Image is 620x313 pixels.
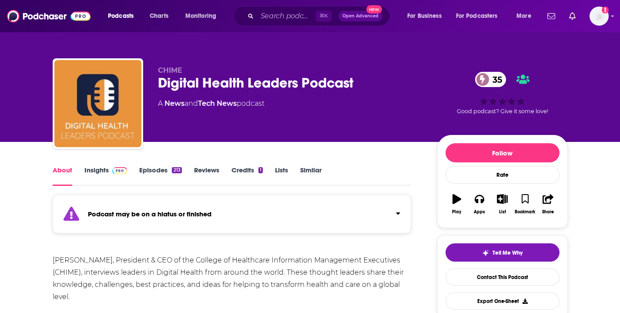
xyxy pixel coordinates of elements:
svg: Add a profile image [602,7,609,13]
button: Share [536,188,559,220]
img: tell me why sparkle [482,249,489,256]
span: Monitoring [185,10,216,22]
button: Follow [446,143,560,162]
button: open menu [102,9,145,23]
button: Bookmark [514,188,536,220]
a: Lists [275,166,288,186]
a: Charts [144,9,174,23]
section: Click to expand status details [53,200,412,233]
span: Charts [150,10,168,22]
div: List [499,209,506,215]
a: Reviews [194,166,219,186]
span: Good podcast? Give it some love! [457,108,548,114]
div: [PERSON_NAME], President & CEO of the College of Healthcare Information Management Executives (CH... [53,254,412,303]
button: List [491,188,513,220]
span: More [516,10,531,22]
a: About [53,166,72,186]
a: Show notifications dropdown [544,9,559,24]
button: Export One-Sheet [446,293,560,310]
img: Podchaser - Follow, Share and Rate Podcasts [7,8,90,24]
button: open menu [401,9,452,23]
span: New [366,5,382,13]
span: Open Advanced [342,14,379,18]
a: News [164,99,184,108]
a: Episodes213 [139,166,181,186]
button: Show profile menu [590,7,609,26]
span: Tell Me Why [493,249,523,256]
div: Bookmark [515,209,535,215]
div: Play [452,209,461,215]
div: 213 [172,167,181,173]
button: Play [446,188,468,220]
div: A podcast [158,98,265,109]
button: open menu [450,9,510,23]
a: Credits1 [231,166,263,186]
div: 35Good podcast? Give it some love! [437,66,568,120]
button: open menu [510,9,542,23]
span: For Business [407,10,442,22]
input: Search podcasts, credits, & more... [257,9,315,23]
a: InsightsPodchaser Pro [84,166,127,186]
div: Apps [474,209,485,215]
strong: Podcast may be on a hiatus or finished [88,210,211,218]
img: Digital Health Leaders Podcast [54,60,141,147]
span: CHIME [158,66,182,74]
span: For Podcasters [456,10,498,22]
div: Search podcasts, credits, & more... [241,6,398,26]
div: Share [542,209,554,215]
a: Contact This Podcast [446,269,560,286]
div: Rate [446,166,560,184]
span: 35 [484,72,506,87]
a: Show notifications dropdown [566,9,579,24]
button: Open AdvancedNew [338,11,382,21]
button: open menu [179,9,228,23]
img: Podchaser Pro [112,167,127,174]
div: 1 [258,167,263,173]
span: and [184,99,198,108]
a: Tech News [198,99,237,108]
img: User Profile [590,7,609,26]
button: Apps [468,188,491,220]
span: Logged in as AnthonyLam [590,7,609,26]
span: Podcasts [108,10,134,22]
button: tell me why sparkleTell Me Why [446,243,560,262]
span: ⌘ K [315,10,332,22]
a: Similar [300,166,322,186]
a: 35 [475,72,506,87]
